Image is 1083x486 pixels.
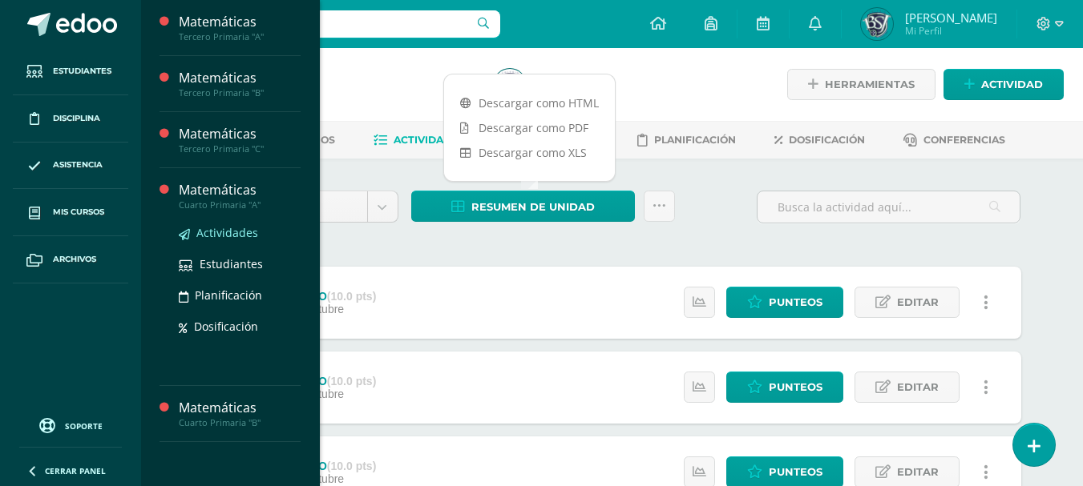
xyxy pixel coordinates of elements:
a: Disciplina [13,95,128,143]
span: Mi Perfil [905,24,997,38]
span: Mis cursos [53,206,104,219]
a: Actividades [374,127,464,153]
span: Asistencia [53,159,103,171]
span: Dosificación [789,134,865,146]
span: Punteos [769,287,822,317]
a: MatemáticasTercero Primaria "C" [179,125,301,155]
div: Tercero Primaria "A" [179,31,301,42]
a: Planificación [179,286,301,304]
div: Tercero Primaria "C" [179,143,301,155]
div: Matemáticas [179,399,301,417]
span: Dosificación [194,319,258,334]
input: Busca un usuario... [152,10,500,38]
span: Actividades [196,225,258,240]
strong: (10.0 pts) [327,290,376,303]
a: Asistencia [13,143,128,190]
span: Archivos [53,253,96,266]
div: Tercero Primaria "B" [179,87,301,98]
a: Descargar como HTML [444,90,615,115]
a: MatemáticasCuarto Primaria "A" [179,181,301,211]
a: Punteos [726,372,843,403]
a: MatemáticasTercero Primaria "A" [179,13,301,42]
a: Dosificación [179,317,301,335]
div: Matemáticas [179,69,301,87]
span: Editar [897,287,939,317]
strong: (10.0 pts) [327,460,376,472]
span: Herramientas [825,70,915,99]
a: Conferencias [903,127,1005,153]
a: Descargar como XLS [444,140,615,165]
span: Planificación [195,287,262,303]
span: Planificación [654,134,736,146]
strong: (10.0 pts) [327,375,376,388]
div: Cuarto Primaria "B" [179,417,301,428]
span: Disciplina [53,112,100,125]
div: Cuarto Primaria "A" [179,199,301,211]
a: MatemáticasCuarto Primaria "B" [179,399,301,428]
a: Estudiantes [13,48,128,95]
span: Resumen de unidad [471,192,595,222]
a: Dosificación [774,127,865,153]
div: Tercero Primaria 'B' [202,88,475,103]
h1: Matemáticas [202,66,475,88]
div: Matemáticas [179,13,301,31]
a: Resumen de unidad [411,191,635,222]
span: Conferencias [923,134,1005,146]
input: Busca la actividad aquí... [758,191,1020,223]
span: Editar [897,372,939,402]
a: Soporte [19,414,122,436]
a: Herramientas [787,69,936,100]
div: Matemáticas [179,125,301,143]
span: Punteos [769,372,822,402]
span: Actividades [394,134,464,146]
span: Estudiantes [200,256,263,271]
a: MatemáticasTercero Primaria "B" [179,69,301,98]
a: Archivos [13,236,128,283]
div: Matemáticas [179,181,301,199]
img: 4ad66ca0c65d19b754e3d5d7000ffc1b.png [861,8,893,40]
a: Actividad [944,69,1064,100]
a: Actividades [179,223,301,242]
a: Planificación [637,127,736,153]
a: Mis cursos [13,189,128,236]
a: Punteos [726,287,843,318]
a: Estudiantes [179,255,301,273]
span: Soporte [65,420,103,432]
span: Actividad [981,70,1043,99]
img: 4ad66ca0c65d19b754e3d5d7000ffc1b.png [494,69,526,101]
span: Cerrar panel [45,465,106,476]
span: Estudiantes [53,65,111,78]
span: [PERSON_NAME] [905,10,997,26]
a: Descargar como PDF [444,115,615,140]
